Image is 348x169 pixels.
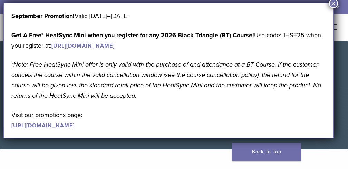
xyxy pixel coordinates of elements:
[11,30,326,51] p: Use code: 1HSE25 when you register at:
[11,61,321,99] em: *Note: Free HeatSync Mini offer is only valid with the purchase of and attendance at a BT Course....
[11,11,326,21] p: Valid [DATE]–[DATE].
[11,12,75,20] b: September Promotion!
[11,110,326,130] p: Visit our promotions page:
[51,42,115,49] a: [URL][DOMAIN_NAME]
[11,122,75,129] a: [URL][DOMAIN_NAME]
[232,143,301,161] a: Back To Top
[11,31,254,39] strong: Get A Free* HeatSync Mini when you register for any 2026 Black Triangle (BT) Course!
